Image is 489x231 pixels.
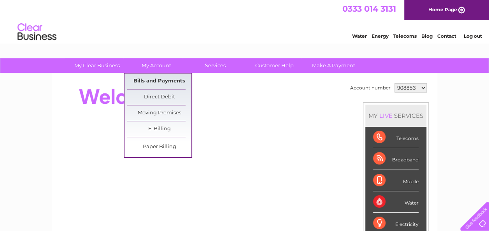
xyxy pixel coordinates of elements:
div: Clear Business is a trading name of Verastar Limited (registered in [GEOGRAPHIC_DATA] No. 3667643... [61,4,429,38]
a: E-Billing [127,121,191,137]
a: 0333 014 3131 [342,4,396,14]
div: MY SERVICES [365,105,426,127]
a: Customer Help [242,58,307,73]
a: My Clear Business [65,58,129,73]
div: Water [373,191,419,213]
div: Telecoms [373,127,419,148]
a: Bills and Payments [127,73,191,89]
a: My Account [124,58,188,73]
a: Energy [372,33,389,39]
div: Mobile [373,170,419,191]
a: Contact [437,33,456,39]
a: Paper Billing [127,139,191,155]
a: Log out [463,33,482,39]
a: Direct Debit [127,89,191,105]
a: Services [183,58,247,73]
a: Blog [421,33,433,39]
td: Account number [348,81,393,94]
a: Make A Payment [301,58,366,73]
img: logo.png [17,20,57,44]
div: Broadband [373,148,419,170]
a: Water [352,33,367,39]
a: Moving Premises [127,105,191,121]
div: LIVE [378,112,394,119]
a: Telecoms [393,33,417,39]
